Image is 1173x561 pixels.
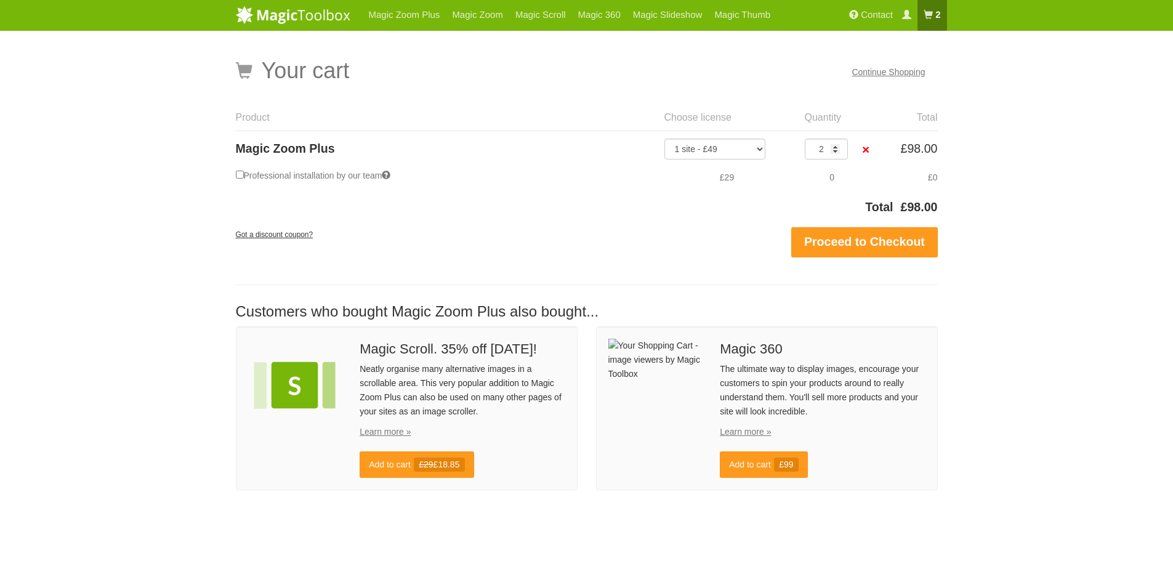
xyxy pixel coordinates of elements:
[236,105,657,131] th: Product
[720,342,925,356] span: Magic 360
[419,459,433,469] s: £29
[901,200,938,214] bdi: 98.00
[414,458,465,472] span: £18.85
[657,159,797,195] td: £29
[360,362,565,419] p: Neatly organise many alternative images in a scrollable area. This very popular addition to Magic...
[657,105,797,131] th: Choose license
[791,227,937,258] a: Proceed to Checkout
[236,230,313,239] small: Got a discount coupon?
[935,10,940,20] b: 2
[860,143,873,156] a: ×
[236,142,335,155] a: Magic Zoom Plus
[360,451,474,478] a: Add to cart£29£18.85
[360,427,411,437] a: Learn more »
[236,167,391,185] label: Professional installation by our team
[720,427,771,437] a: Learn more »
[236,198,893,224] th: Total
[861,10,893,20] span: Contact
[382,171,390,179] span: We will install Magic Zoom Plus on your website exactly how you want it. Full money refund if we ...
[852,67,925,77] a: Continue Shopping
[884,105,937,131] th: Total
[928,172,938,182] span: £0
[720,451,808,478] a: Add to cart£99
[236,304,938,320] h3: Customers who bought Magic Zoom Plus also bought...
[236,225,313,243] a: Got a discount coupon?
[720,362,925,419] p: The ultimate way to display images, encourage your customers to spin your products around to real...
[901,142,908,155] span: £
[236,171,244,179] input: Professional installation by our team
[901,200,908,214] span: £
[236,6,350,24] img: MagicToolbox.com - Image tools for your website
[774,458,799,472] span: £99
[805,139,848,159] input: Qty
[236,59,350,83] h1: Your cart
[797,105,860,131] th: Quantity
[797,159,860,195] td: 0
[608,339,702,381] img: Your Shopping Cart - image viewers by Magic Toolbox
[901,142,938,155] bdi: 98.00
[248,339,342,432] img: Your Shopping Cart - image viewers by Magic Toolbox
[360,342,565,356] span: Magic Scroll. 35% off [DATE]!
